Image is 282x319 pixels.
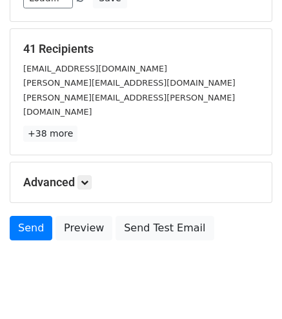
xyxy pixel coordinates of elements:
a: Preview [55,216,112,240]
a: +38 more [23,126,77,142]
a: Send [10,216,52,240]
h5: Advanced [23,175,259,189]
small: [PERSON_NAME][EMAIL_ADDRESS][DOMAIN_NAME] [23,78,236,88]
small: [EMAIL_ADDRESS][DOMAIN_NAME] [23,64,167,73]
h5: 41 Recipients [23,42,259,56]
a: Send Test Email [116,216,214,240]
small: [PERSON_NAME][EMAIL_ADDRESS][PERSON_NAME][DOMAIN_NAME] [23,93,235,117]
iframe: Chat Widget [217,257,282,319]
